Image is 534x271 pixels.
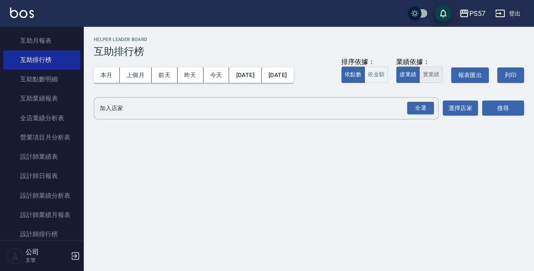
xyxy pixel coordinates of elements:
[497,67,524,83] button: 列印
[152,67,178,83] button: 前天
[396,67,420,83] button: 虛業績
[94,67,120,83] button: 本月
[94,37,524,42] h2: Helper Leader Board
[10,8,34,18] img: Logo
[3,128,80,147] a: 營業項目月分析表
[443,101,478,116] button: 選擇店家
[3,50,80,70] a: 互助排行榜
[26,248,68,256] h5: 公司
[3,147,80,166] a: 設計師業績表
[3,225,80,244] a: 設計師排行榜
[3,186,80,205] a: 設計師業績分析表
[364,67,388,83] button: 依金額
[405,100,436,116] button: Open
[451,67,489,83] button: 報表匯出
[341,67,365,83] button: 依點數
[3,70,80,89] a: 互助點數明細
[341,58,388,67] div: 排序依據：
[3,166,80,186] a: 設計師日報表
[3,31,80,50] a: 互助月報表
[456,5,488,22] button: PS57
[120,67,152,83] button: 上個月
[3,89,80,108] a: 互助業績報表
[178,67,204,83] button: 昨天
[204,67,230,83] button: 今天
[3,108,80,128] a: 全店業績分析表
[469,8,485,19] div: PS57
[26,256,68,264] p: 主管
[262,67,294,83] button: [DATE]
[435,5,451,22] button: save
[492,6,524,21] button: 登出
[3,205,80,225] a: 設計師業績月報表
[407,102,434,115] div: 全選
[7,248,23,264] img: Person
[396,58,443,67] div: 業績依據：
[419,67,443,83] button: 實業績
[229,67,261,83] button: [DATE]
[94,46,524,57] h3: 互助排行榜
[482,101,524,116] button: 搜尋
[98,101,422,116] input: 店家名稱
